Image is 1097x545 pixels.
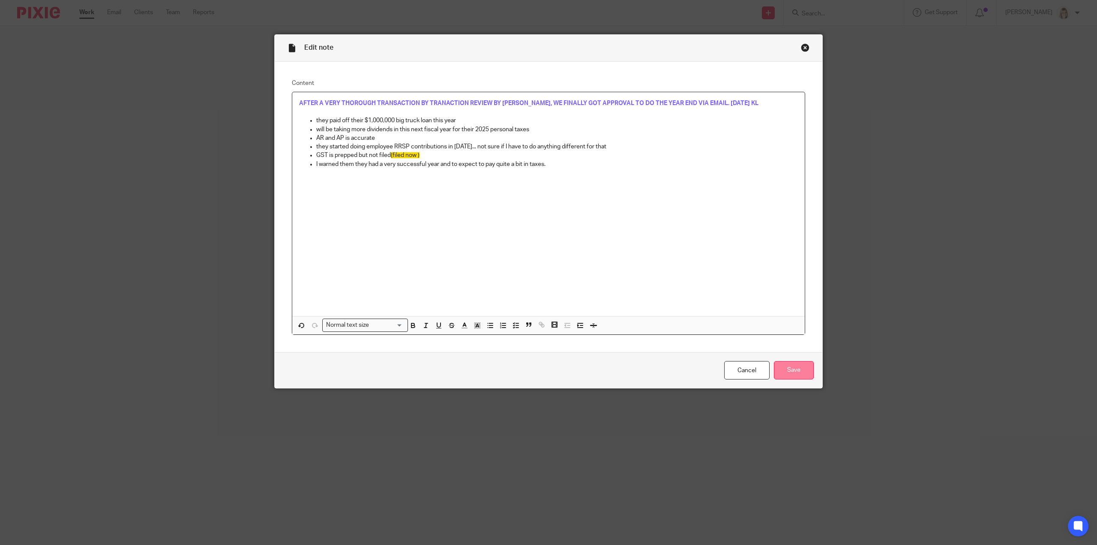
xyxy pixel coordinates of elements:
a: Cancel [724,361,770,379]
p: they paid off their $1,000,000 big truck loan this year [316,116,798,125]
input: Search for option [372,321,403,330]
p: GST is prepped but not filed [316,151,798,160]
input: Save [774,361,814,379]
p: will be taking more dividends in this next fiscal year for their 2025 personal taxes [316,125,798,134]
span: Normal text size [324,321,371,330]
div: Search for option [322,319,408,332]
div: Close this dialog window [801,43,809,52]
p: they started doing employee RRSP contributions in [DATE]... not sure if I have to do anything dif... [316,142,798,151]
p: AR and AP is accurate [316,134,798,142]
span: AFTER A VERY THOROUGH TRANSACTION BY TRANACTION REVIEW BY [PERSON_NAME], WE FINALLY GOT APPROVAL ... [299,100,758,106]
span: (filed now ) [391,152,420,158]
p: I warned them they had a very successful year and to expect to pay quite a bit in taxes. [316,160,798,169]
span: Edit note [304,44,333,51]
label: Content [292,79,805,87]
